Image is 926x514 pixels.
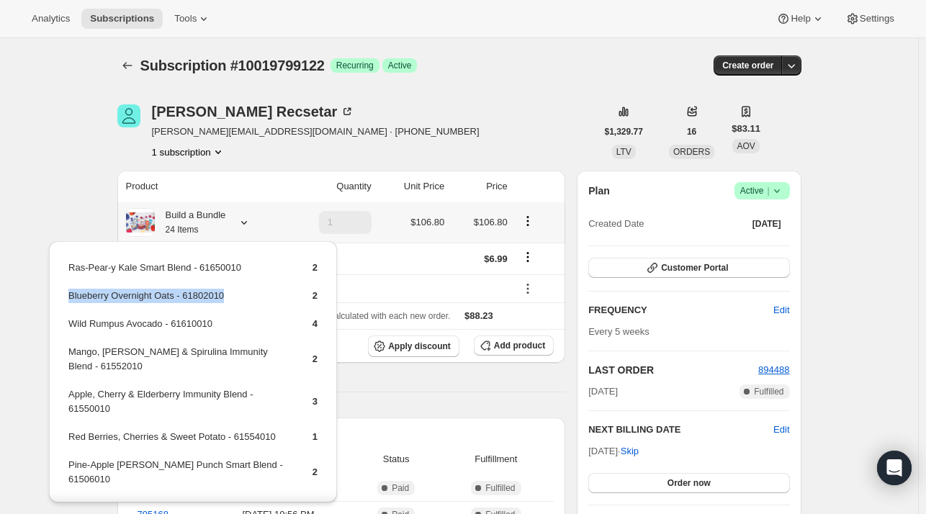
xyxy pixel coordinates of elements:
span: Tools [174,13,197,24]
th: Product [117,171,285,202]
span: $106.80 [410,217,444,227]
span: $83.11 [732,122,760,136]
span: LTV [616,147,631,157]
td: Ras-Pear-y Kale Smart Blend - 61650010 [68,260,288,287]
span: $88.23 [464,310,493,321]
button: Edit [765,299,798,322]
h2: FREQUENCY [588,303,773,317]
span: 3 [313,396,318,407]
span: $1,329.77 [605,126,643,137]
button: Skip [612,440,647,463]
button: Customer Portal [588,258,789,278]
span: Create order [722,60,773,71]
span: [PERSON_NAME][EMAIL_ADDRESS][DOMAIN_NAME] · [PHONE_NUMBER] [152,125,480,139]
span: [DATE] [752,218,781,230]
span: Edit [773,303,789,317]
span: [DATE] · [588,446,639,456]
span: AOV [737,141,755,151]
span: Apply discount [388,341,451,352]
button: Subscriptions [117,55,138,76]
span: Created Date [588,217,644,231]
span: Subscription #10019799122 [140,58,325,73]
span: 1 [313,431,318,442]
h2: NEXT BILLING DATE [588,423,773,437]
span: Order now [667,477,711,489]
span: Fulfilled [485,482,515,494]
th: Quantity [284,171,375,202]
div: Open Intercom Messenger [877,451,912,485]
span: Customer Portal [661,262,728,274]
button: Product actions [516,213,539,229]
span: Add product [494,340,545,351]
span: 2 [313,290,318,301]
span: Subscriptions [90,13,154,24]
h2: Plan [588,184,610,198]
button: Apply discount [368,335,459,357]
button: Analytics [23,9,78,29]
a: 894488 [758,364,789,375]
span: Paid [392,482,409,494]
h2: LAST ORDER [588,363,758,377]
th: Unit Price [376,171,449,202]
span: $6.99 [484,253,508,264]
button: Settings [837,9,903,29]
span: Help [791,13,810,24]
span: 2 [313,262,318,273]
button: Subscriptions [81,9,163,29]
span: [DATE] [588,384,618,399]
button: 894488 [758,363,789,377]
div: Build a Bundle [155,208,226,237]
td: Pine-Apple [PERSON_NAME] Punch Smart Blend - 61506010 [68,457,288,498]
td: Wild Rumpus Avocado - 61610010 [68,316,288,343]
div: [PERSON_NAME] Recsetar [152,104,355,119]
button: 16 [678,122,705,142]
span: Recurring [336,60,374,71]
span: Christine Recsetar [117,104,140,127]
span: 16 [687,126,696,137]
span: 2 [313,353,318,364]
button: Order now [588,473,789,493]
span: Skip [621,444,639,459]
td: Red Berries, Cherries & Sweet Potato - 61554010 [68,429,288,456]
button: Shipping actions [516,249,539,265]
span: Analytics [32,13,70,24]
span: 2 [313,502,318,513]
span: Fulfilled [754,386,783,397]
button: Add product [474,335,554,356]
span: $106.80 [474,217,508,227]
button: Create order [714,55,782,76]
td: Blueberry Overnight Oats - 61802010 [68,288,288,315]
button: $1,329.77 [596,122,652,142]
button: Product actions [152,145,225,159]
button: Tools [166,9,220,29]
button: Edit [773,423,789,437]
span: Status [354,452,439,466]
span: Every 5 weeks [588,326,649,337]
span: Fulfillment [447,452,546,466]
button: [DATE] [744,214,790,234]
span: Settings [860,13,894,24]
span: | [767,185,769,197]
span: 4 [313,318,318,329]
span: Active [740,184,784,198]
th: Price [449,171,512,202]
span: ORDERS [673,147,710,157]
td: Apple, Cherry & Elderberry Immunity Blend - 61550010 [68,387,288,428]
td: Mango, [PERSON_NAME] & Spirulina Immunity Blend - 61552010 [68,344,288,385]
small: 24 Items [166,225,199,235]
span: 2 [313,466,318,477]
button: Help [768,9,833,29]
span: Active [388,60,412,71]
